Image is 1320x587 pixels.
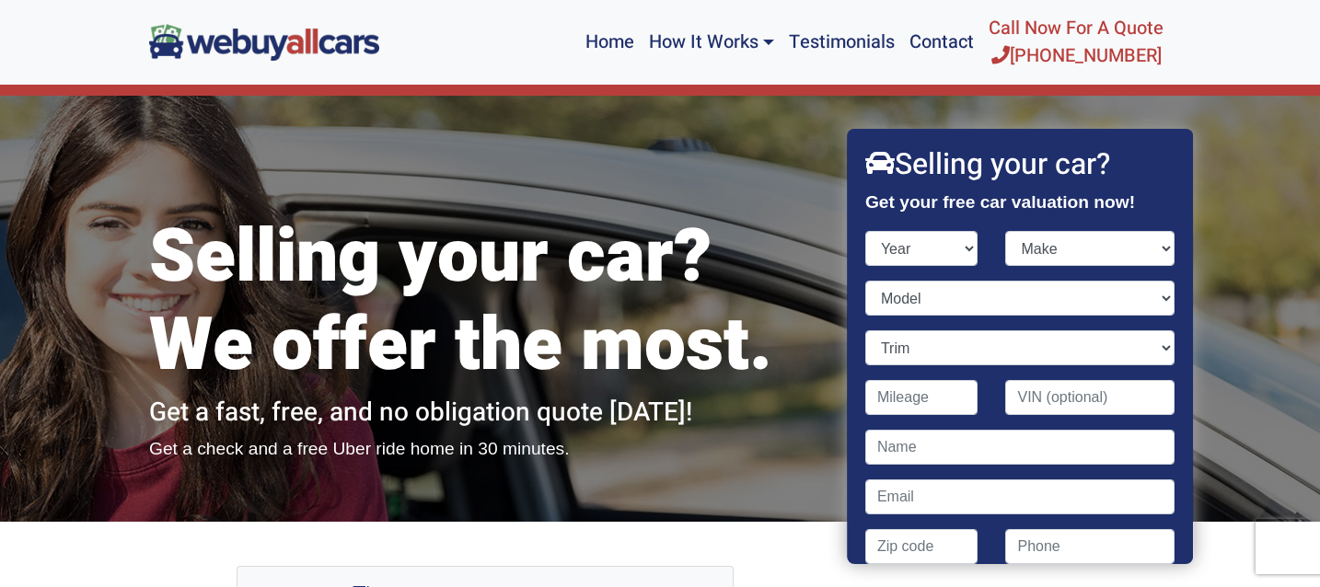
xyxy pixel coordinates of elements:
input: VIN (optional) [1006,380,1175,415]
a: Home [578,7,642,77]
h2: Selling your car? [865,147,1175,182]
a: How It Works [642,7,782,77]
a: Testimonials [782,7,902,77]
a: Contact [902,7,981,77]
a: Call Now For A Quote[PHONE_NUMBER] [981,7,1171,77]
input: Name [865,430,1175,465]
input: Zip code [865,529,978,564]
input: Mileage [865,380,978,415]
input: Email [865,479,1175,514]
input: Phone [1006,529,1175,564]
strong: Get your free car valuation now! [865,192,1135,212]
h1: Selling your car? We offer the most. [149,213,821,390]
p: Get a check and a free Uber ride home in 30 minutes. [149,436,821,463]
img: We Buy All Cars in NJ logo [149,24,379,60]
h2: Get a fast, free, and no obligation quote [DATE]! [149,397,821,429]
